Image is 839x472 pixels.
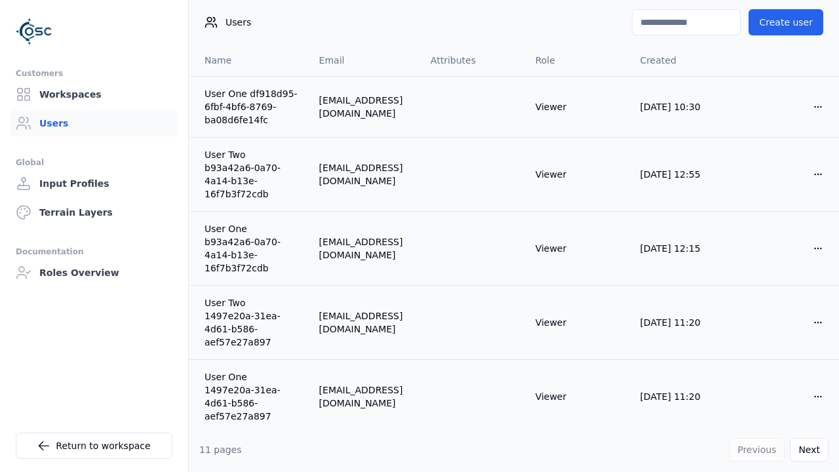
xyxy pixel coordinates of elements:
[420,45,525,76] th: Attributes
[640,100,724,113] div: [DATE] 10:30
[10,260,178,286] a: Roles Overview
[319,383,410,410] div: [EMAIL_ADDRESS][DOMAIN_NAME]
[749,9,823,35] button: Create user
[640,168,724,181] div: [DATE] 12:55
[319,309,410,336] div: [EMAIL_ADDRESS][DOMAIN_NAME]
[205,296,298,349] a: User Two 1497e20a-31ea-4d61-b586-aef57e27a897
[189,45,309,76] th: Name
[640,242,724,255] div: [DATE] 12:15
[16,155,172,170] div: Global
[10,170,178,197] a: Input Profiles
[205,87,298,127] a: User One df918d95-6fbf-4bf6-8769-ba08d6fe14fc
[16,13,52,50] img: Logo
[319,94,410,120] div: [EMAIL_ADDRESS][DOMAIN_NAME]
[205,370,298,423] a: User One 1497e20a-31ea-4d61-b586-aef57e27a897
[790,438,829,462] button: Next
[10,199,178,226] a: Terrain Layers
[536,242,619,255] div: Viewer
[205,222,298,275] a: User One b93a42a6-0a70-4a14-b13e-16f7b3f72cdb
[536,390,619,403] div: Viewer
[319,161,410,187] div: [EMAIL_ADDRESS][DOMAIN_NAME]
[16,433,172,459] a: Return to workspace
[309,45,420,76] th: Email
[525,45,630,76] th: Role
[640,390,724,403] div: [DATE] 11:20
[16,66,172,81] div: Customers
[16,244,172,260] div: Documentation
[10,81,178,108] a: Workspaces
[640,316,724,329] div: [DATE] 11:20
[536,168,619,181] div: Viewer
[205,148,298,201] a: User Two b93a42a6-0a70-4a14-b13e-16f7b3f72cdb
[225,16,251,29] span: Users
[199,444,242,455] span: 11 pages
[319,235,410,262] div: [EMAIL_ADDRESS][DOMAIN_NAME]
[629,45,734,76] th: Created
[536,100,619,113] div: Viewer
[10,110,178,136] a: Users
[536,316,619,329] div: Viewer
